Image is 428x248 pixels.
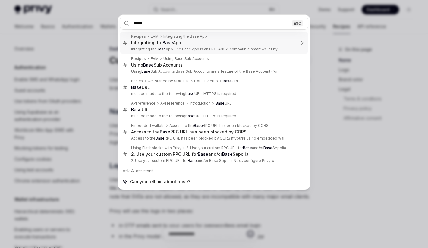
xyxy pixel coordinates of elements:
b: Base [223,79,232,83]
b: Base [198,152,208,157]
p: must be made to the following URL: HTTPS is required [131,91,296,96]
span: Can you tell me about base? [130,179,190,185]
div: ESC [292,20,303,26]
div: Introduction [190,101,211,106]
div: Using Sub Accounts [131,62,183,68]
b: base [185,114,194,118]
b: Base [222,152,233,157]
b: Base [143,62,154,67]
p: 2. Use your custom RPC URL for and/or Base Sepolia Next, configure Privy wi [131,158,296,163]
p: Integrating the App The Base App is an ERC-4337-compatible smart wallet by [131,47,296,52]
div: URL [223,79,239,83]
b: Base [243,146,252,150]
div: Basics [131,79,143,83]
div: Ask AI assistant [120,165,308,176]
div: Access to the RPC URL has been blocked by CORS [131,129,247,135]
div: Integrating the App [131,40,181,46]
div: API reference [160,101,185,106]
div: REST API [186,79,203,83]
p: Access to the RPC URL has been blocked by CORS If you're using embedded wal [131,136,296,141]
div: Using Flashblocks with Privy [131,146,181,150]
div: Setup [207,79,218,83]
b: Base [131,107,142,112]
b: Base [160,129,170,134]
p: Using Sub Accounts Base Sub Accounts are a feature of the Base Account (for [131,69,296,74]
div: Using Base Sub Accounts [163,56,209,61]
b: Base [141,69,150,74]
div: Recipes [131,34,146,39]
div: URL [131,85,150,90]
div: Access to the RPC URL has been blocked by CORS [169,123,269,128]
b: base [185,91,194,96]
div: EVM [151,56,159,61]
div: 2. Use your custom RPC URL for and/or Sepolia [186,146,286,150]
div: URL [131,107,150,112]
div: Get started by SDK [148,79,181,83]
div: Integrating the Base App [163,34,207,39]
b: Base [162,40,173,45]
b: Base [188,158,197,163]
b: Base [156,136,165,140]
p: must be made to the following URL: HTTPS is required [131,114,296,118]
div: URL [216,101,232,106]
div: API reference [131,101,156,106]
div: Recipes [131,56,146,61]
div: 2. Use your custom RPC URL for and/or Sepolia [131,152,249,157]
b: Base [216,101,225,105]
b: Base [263,146,272,150]
div: Embedded wallets [131,123,165,128]
div: EVM [151,34,159,39]
b: Base [157,47,166,51]
b: Base [194,123,203,128]
b: Base [131,85,142,90]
